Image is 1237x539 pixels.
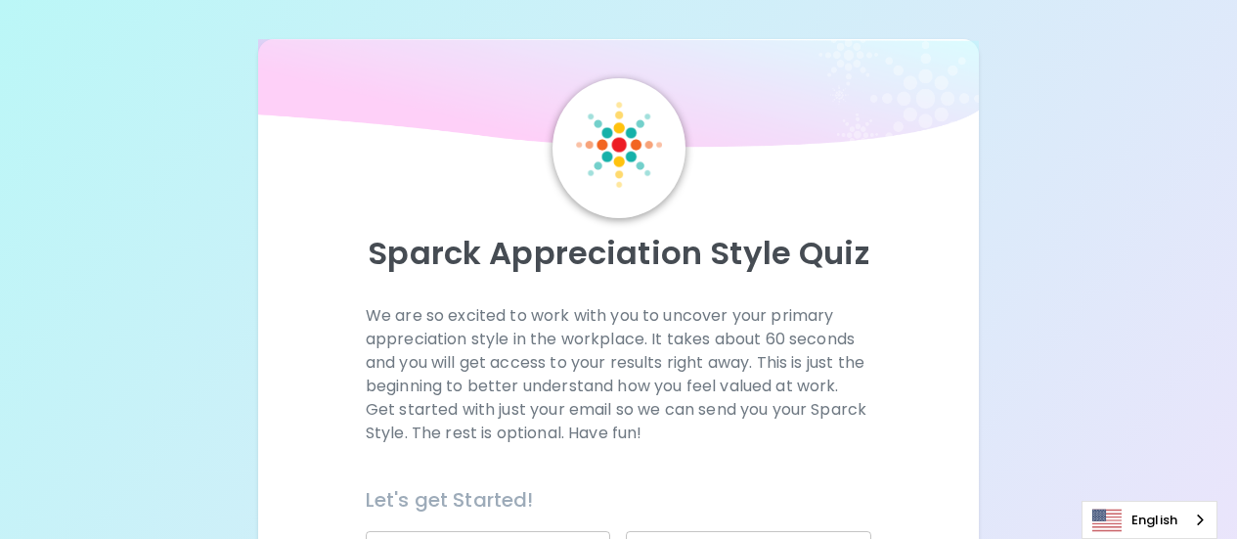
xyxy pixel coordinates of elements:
div: Language [1082,501,1217,539]
p: We are so excited to work with you to uncover your primary appreciation style in the workplace. I... [366,304,871,445]
p: Sparck Appreciation Style Quiz [282,234,956,273]
img: wave [258,39,980,157]
img: Sparck Logo [576,102,662,188]
h6: Let's get Started! [366,484,871,516]
aside: Language selected: English [1082,501,1217,539]
a: English [1082,502,1216,538]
